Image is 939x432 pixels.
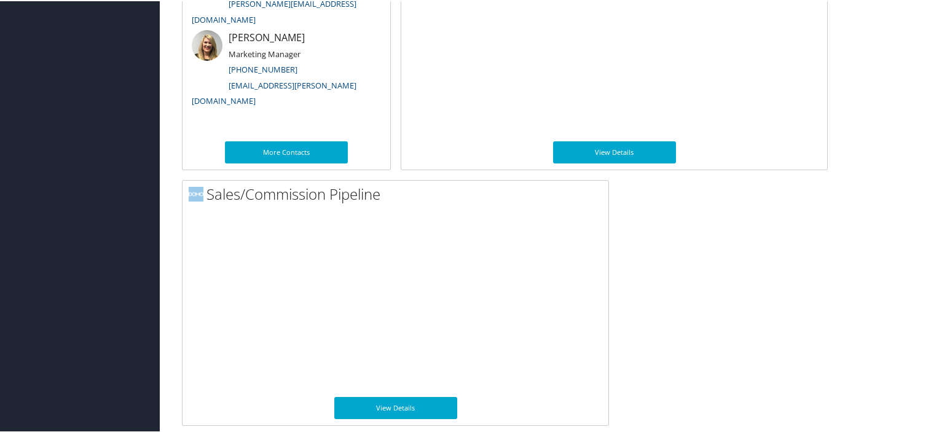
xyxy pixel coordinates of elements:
a: View Details [553,140,676,162]
img: domo-logo.png [189,186,203,200]
a: [PHONE_NUMBER] [229,63,297,74]
img: ali-moffitt.jpg [192,29,222,60]
li: [PERSON_NAME] [186,29,387,111]
h2: Sales/Commission Pipeline [189,183,608,203]
small: Marketing Manager [229,47,301,58]
a: View Details [334,396,457,418]
a: [EMAIL_ADDRESS][PERSON_NAME][DOMAIN_NAME] [192,79,356,106]
a: More Contacts [225,140,348,162]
